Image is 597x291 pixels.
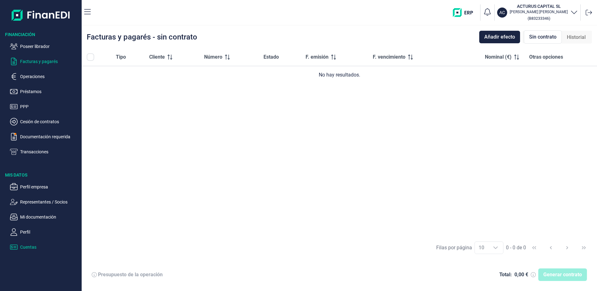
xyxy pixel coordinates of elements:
[87,53,94,61] div: All items unselected
[20,183,79,191] p: Perfil empresa
[10,118,79,125] button: Cesión de contratos
[306,53,328,61] span: F. emisión
[20,133,79,140] p: Documentación requerida
[514,272,528,278] div: 0,00 €
[543,240,558,255] button: Previous Page
[10,103,79,110] button: PPP
[20,243,79,251] p: Cuentas
[10,198,79,206] button: Representantes / Socios
[20,198,79,206] p: Representantes / Socios
[499,272,512,278] div: Total:
[20,73,79,80] p: Operaciones
[10,133,79,140] button: Documentación requerida
[116,53,126,61] span: Tipo
[20,213,79,221] p: Mi documentación
[484,33,515,41] span: Añadir efecto
[10,213,79,221] button: Mi documentación
[453,8,478,17] img: erp
[10,183,79,191] button: Perfil empresa
[479,31,520,43] button: Añadir efecto
[527,240,542,255] button: First Page
[98,272,163,278] div: Presupuesto de la operación
[567,34,586,41] span: Historial
[560,240,575,255] button: Next Page
[529,33,556,41] span: Sin contrato
[149,53,165,61] span: Cliente
[20,118,79,125] p: Cesión de contratos
[510,9,568,14] p: [PERSON_NAME] [PERSON_NAME]
[20,43,79,50] p: Poseer librador
[20,148,79,156] p: Transacciones
[485,53,512,61] span: Nominal (€)
[506,245,526,250] span: 0 - 0 de 0
[576,240,591,255] button: Last Page
[488,242,503,254] div: Choose
[10,228,79,236] button: Perfil
[529,53,563,61] span: Otras opciones
[10,73,79,80] button: Operaciones
[524,30,562,44] div: Sin contrato
[20,88,79,95] p: Préstamos
[12,5,70,25] img: Logo de aplicación
[263,53,279,61] span: Estado
[10,243,79,251] button: Cuentas
[499,9,505,16] p: AC
[87,33,197,41] div: Facturas y pagarés - sin contrato
[87,71,592,79] div: No hay resultados.
[20,228,79,236] p: Perfil
[10,58,79,65] button: Facturas y pagarés
[10,43,79,50] button: Poseer librador
[510,3,568,9] h3: ACTURUS CAPITAL SL
[10,148,79,156] button: Transacciones
[20,58,79,65] p: Facturas y pagarés
[436,244,472,251] div: Filas por página
[10,88,79,95] button: Préstamos
[497,3,578,22] button: ACACTURUS CAPITAL SL[PERSON_NAME] [PERSON_NAME](B83233346)
[20,103,79,110] p: PPP
[204,53,222,61] span: Número
[528,16,550,21] small: Copiar cif
[373,53,405,61] span: F. vencimiento
[562,31,591,44] div: Historial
